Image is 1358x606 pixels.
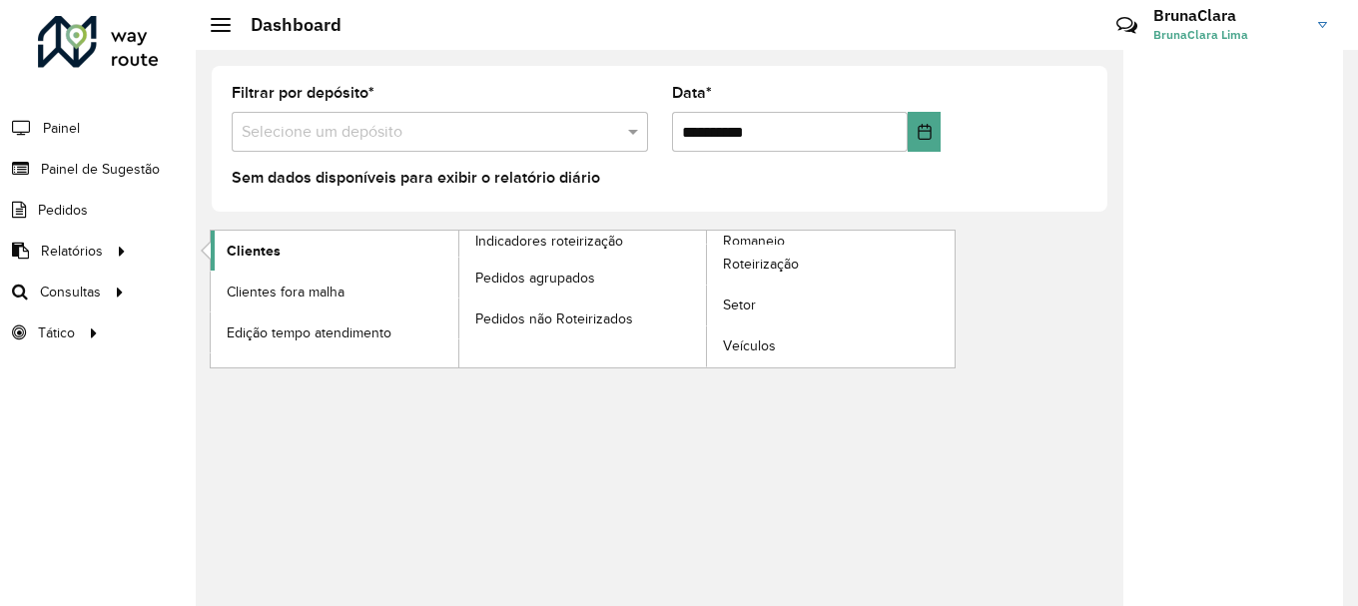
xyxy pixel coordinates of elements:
span: Clientes fora malha [227,282,344,303]
a: Clientes fora malha [211,272,458,311]
span: Indicadores roteirização [475,231,623,252]
a: Indicadores roteirização [211,231,707,367]
label: Filtrar por depósito [232,81,374,105]
a: Romaneio [459,231,956,367]
span: Veículos [723,335,776,356]
a: Edição tempo atendimento [211,312,458,352]
a: Setor [707,286,955,325]
h2: Dashboard [231,14,341,36]
span: Pedidos agrupados [475,268,595,289]
a: Clientes [211,231,458,271]
span: Setor [723,295,756,315]
span: Clientes [227,241,281,262]
span: Edição tempo atendimento [227,322,391,343]
span: Painel [43,118,80,139]
a: Pedidos agrupados [459,258,707,298]
a: Pedidos não Roteirizados [459,299,707,338]
span: Painel de Sugestão [41,159,160,180]
button: Choose Date [908,112,941,152]
label: Sem dados disponíveis para exibir o relatório diário [232,166,600,190]
span: Consultas [40,282,101,303]
label: Data [672,81,712,105]
span: Pedidos não Roteirizados [475,308,633,329]
a: Veículos [707,326,955,366]
a: Contato Rápido [1105,4,1148,47]
span: BrunaClara Lima [1153,26,1303,44]
span: Relatórios [41,241,103,262]
span: Tático [38,322,75,343]
span: Romaneio [723,231,785,252]
h3: BrunaClara [1153,6,1303,25]
a: Roteirização [707,245,955,285]
span: Roteirização [723,254,799,275]
span: Pedidos [38,200,88,221]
